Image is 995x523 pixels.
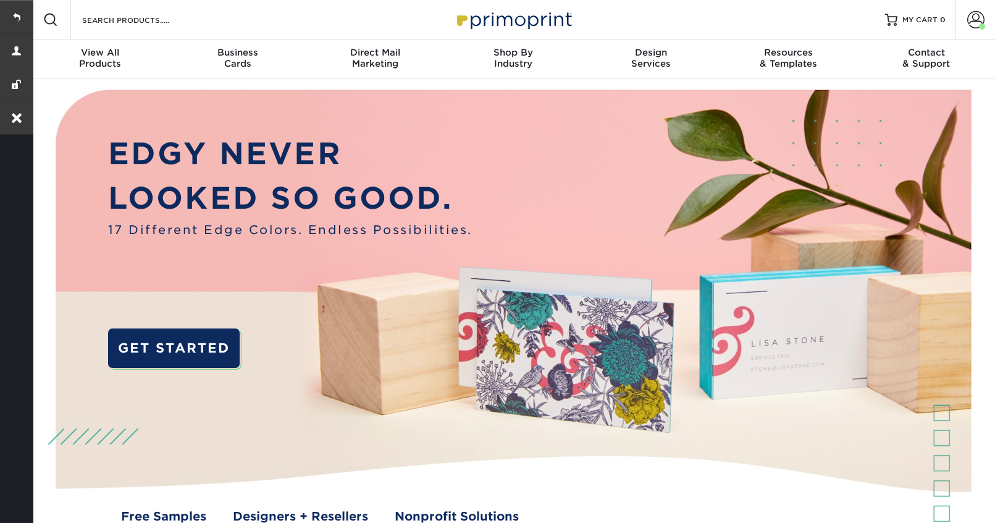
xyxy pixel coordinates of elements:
[108,132,472,176] p: EDGY NEVER
[169,47,306,58] span: Business
[451,6,575,33] img: Primoprint
[902,15,938,25] span: MY CART
[857,40,995,79] a: Contact& Support
[169,40,306,79] a: BusinessCards
[108,221,472,239] span: 17 Different Edge Colors. Endless Possibilities.
[582,47,720,69] div: Services
[31,47,169,69] div: Products
[81,12,201,27] input: SEARCH PRODUCTS.....
[306,47,444,69] div: Marketing
[857,47,995,69] div: & Support
[720,40,857,79] a: Resources& Templates
[940,15,946,24] span: 0
[857,47,995,58] span: Contact
[306,40,444,79] a: Direct MailMarketing
[444,47,582,69] div: Industry
[108,176,472,220] p: LOOKED SO GOOD.
[169,47,306,69] div: Cards
[720,47,857,69] div: & Templates
[306,47,444,58] span: Direct Mail
[31,40,169,79] a: View AllProducts
[582,47,720,58] span: Design
[720,47,857,58] span: Resources
[444,40,582,79] a: Shop ByIndustry
[31,47,169,58] span: View All
[108,328,240,368] a: GET STARTED
[444,47,582,58] span: Shop By
[582,40,720,79] a: DesignServices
